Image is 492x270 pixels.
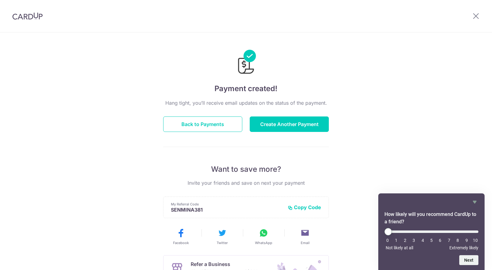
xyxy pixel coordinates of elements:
[420,238,426,243] li: 4
[411,238,417,243] li: 3
[163,83,329,94] h4: Payment created!
[163,179,329,187] p: Invite your friends and save on next your payment
[449,245,478,250] span: Extremely likely
[437,238,443,243] li: 6
[236,50,256,76] img: Payments
[163,228,199,245] button: Facebook
[471,198,478,206] button: Hide survey
[402,238,408,243] li: 2
[301,240,310,245] span: Email
[393,238,399,243] li: 1
[204,228,240,245] button: Twitter
[455,238,461,243] li: 8
[459,255,478,265] button: Next question
[384,198,478,265] div: How likely will you recommend CardUp to a friend? Select an option from 0 to 10, with 0 being Not...
[384,211,478,226] h2: How likely will you recommend CardUp to a friend? Select an option from 0 to 10, with 0 being Not...
[386,245,413,250] span: Not likely at all
[288,204,321,210] button: Copy Code
[250,116,329,132] button: Create Another Payment
[171,202,283,207] p: My Referral Code
[384,238,391,243] li: 0
[12,12,43,20] img: CardUp
[255,240,272,245] span: WhatsApp
[464,238,470,243] li: 9
[171,207,283,213] p: SENMINA381
[384,228,478,250] div: How likely will you recommend CardUp to a friend? Select an option from 0 to 10, with 0 being Not...
[287,228,323,245] button: Email
[472,238,478,243] li: 10
[217,240,228,245] span: Twitter
[446,238,452,243] li: 7
[173,240,189,245] span: Facebook
[163,116,242,132] button: Back to Payments
[191,260,258,268] p: Refer a Business
[163,99,329,107] p: Hang tight, you’ll receive email updates on the status of the payment.
[163,164,329,174] p: Want to save more?
[428,238,435,243] li: 5
[245,228,282,245] button: WhatsApp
